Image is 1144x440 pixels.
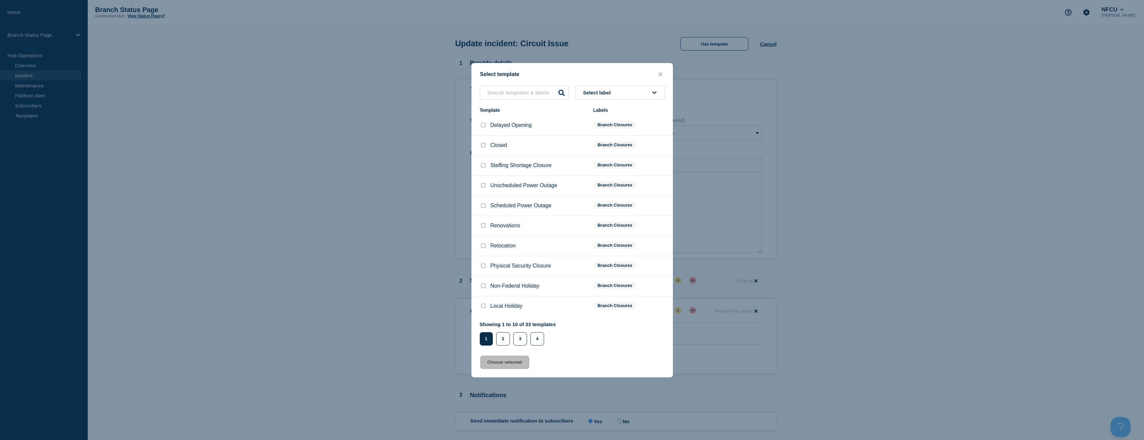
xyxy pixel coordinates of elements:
[490,283,540,289] p: Non-Federal Holiday
[490,122,532,128] p: Delayed Opening
[593,221,637,229] span: Branch Closures
[481,183,485,188] input: Unscheduled Power Outage checkbox
[490,223,520,229] p: Renovations
[490,303,523,309] p: Local Holiday
[490,162,552,168] p: Staffing Shortage Closure
[593,302,637,309] span: Branch Closures
[481,123,485,127] input: Delayed Opening checkbox
[530,332,544,346] button: 4
[481,203,485,208] input: Scheduled Power Outage checkbox
[481,143,485,147] input: Closed checkbox
[496,332,510,346] button: 2
[593,262,637,269] span: Branch Closures
[576,86,665,99] button: Select label
[480,321,556,327] p: Showing 1 to 10 of 33 templates
[481,163,485,167] input: Staffing Shortage Closure checkbox
[593,161,637,169] span: Branch Closures
[593,181,637,189] span: Branch Closures
[472,71,673,78] div: Select template
[593,201,637,209] span: Branch Closures
[490,203,551,209] p: Scheduled Power Outage
[480,107,587,113] div: Template
[481,264,485,268] input: Physical Security Closure checkbox
[490,142,507,148] p: Closed
[593,282,637,289] span: Branch Closures
[481,223,485,228] input: Renovations checkbox
[481,243,485,248] input: Relocation checkbox
[490,263,551,269] p: Physical Security Closure
[593,107,665,113] div: Labels
[481,304,485,308] input: Local Holiday checkbox
[481,284,485,288] input: Non-Federal Holiday checkbox
[490,243,516,249] p: Relocation
[490,182,557,189] p: Unscheduled Power Outage
[480,356,529,369] button: Choose selected
[657,71,664,78] button: close button
[480,86,569,99] input: Search templates & labels
[513,332,527,346] button: 3
[593,241,637,249] span: Branch Closures
[480,332,493,346] button: 1
[583,90,614,95] span: Select label
[593,141,637,149] span: Branch Closures
[593,121,637,129] span: Branch Closures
